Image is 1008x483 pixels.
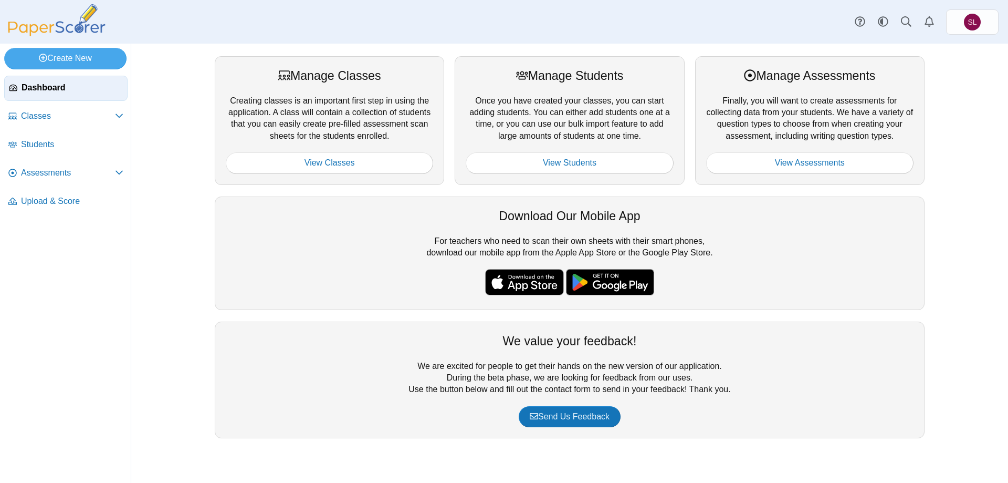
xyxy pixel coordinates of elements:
[4,48,127,69] a: Create New
[695,56,925,184] div: Finally, you will want to create assessments for collecting data from your students. We have a va...
[968,18,976,26] span: Sharon Lafferty
[4,189,128,214] a: Upload & Score
[4,76,128,101] a: Dashboard
[946,9,999,35] a: Sharon Lafferty
[22,82,123,94] span: Dashboard
[21,167,115,179] span: Assessments
[21,139,123,150] span: Students
[21,196,123,207] span: Upload & Score
[4,104,128,129] a: Classes
[226,67,433,84] div: Manage Classes
[215,322,925,438] div: We are excited for people to get their hands on the new version of our application. During the be...
[4,4,109,36] img: PaperScorer
[566,269,654,295] img: google-play-badge.png
[455,56,684,184] div: Once you have created your classes, you can start adding students. You can either add students on...
[4,161,128,186] a: Assessments
[706,67,913,84] div: Manage Assessments
[466,152,673,173] a: View Students
[519,406,621,427] a: Send Us Feedback
[226,152,433,173] a: View Classes
[215,197,925,310] div: For teachers who need to scan their own sheets with their smart phones, download our mobile app f...
[485,269,564,295] img: apple-store-badge.svg
[530,412,610,421] span: Send Us Feedback
[706,152,913,173] a: View Assessments
[918,11,941,34] a: Alerts
[215,56,444,184] div: Creating classes is an important first step in using the application. A class will contain a coll...
[4,29,109,38] a: PaperScorer
[226,208,913,224] div: Download Our Mobile App
[466,67,673,84] div: Manage Students
[4,132,128,158] a: Students
[964,14,981,30] span: Sharon Lafferty
[21,110,115,122] span: Classes
[226,333,913,350] div: We value your feedback!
